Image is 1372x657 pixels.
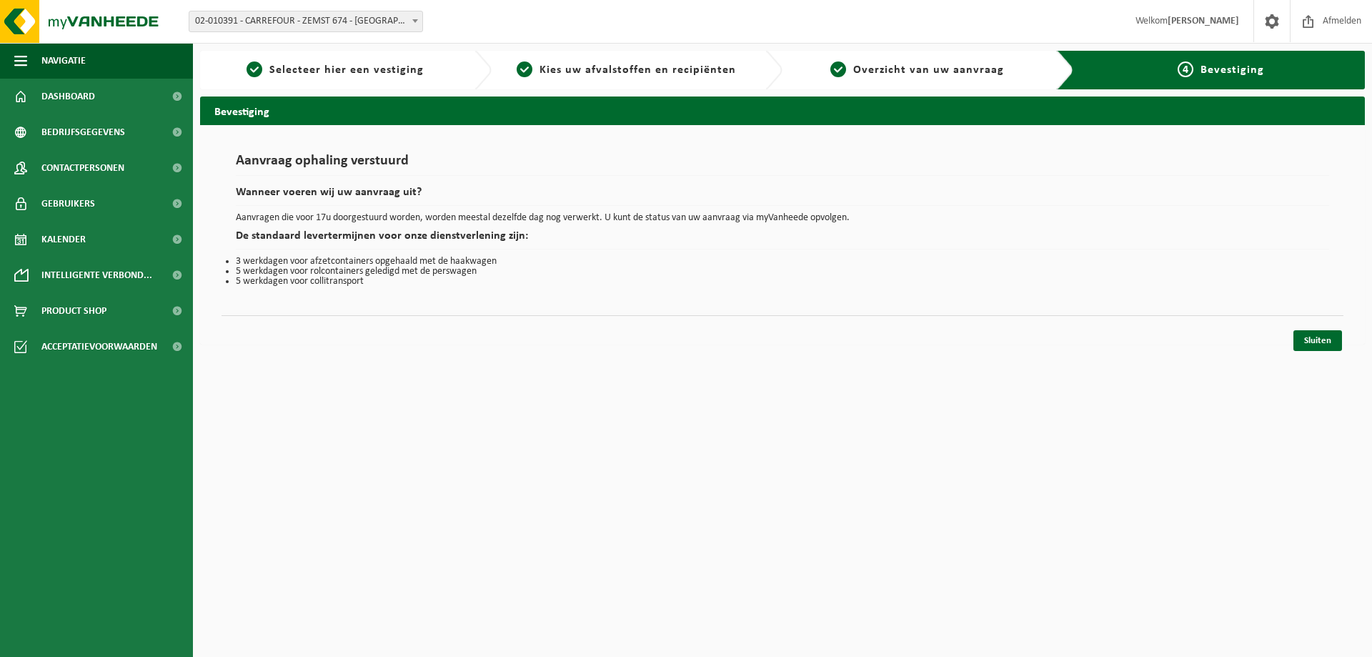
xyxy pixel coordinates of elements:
[236,187,1329,206] h2: Wanneer voeren wij uw aanvraag uit?
[41,222,86,257] span: Kalender
[236,213,1329,223] p: Aanvragen die voor 17u doorgestuurd worden, worden meestal dezelfde dag nog verwerkt. U kunt de s...
[207,61,463,79] a: 1Selecteer hier een vestiging
[1293,330,1342,351] a: Sluiten
[1168,16,1239,26] strong: [PERSON_NAME]
[790,61,1045,79] a: 3Overzicht van uw aanvraag
[41,150,124,186] span: Contactpersonen
[1200,64,1264,76] span: Bevestiging
[41,257,152,293] span: Intelligente verbond...
[236,277,1329,287] li: 5 werkdagen voor collitransport
[853,64,1004,76] span: Overzicht van uw aanvraag
[189,11,423,32] span: 02-010391 - CARREFOUR - ZEMST 674 - MECHELEN
[200,97,1365,124] h2: Bevestiging
[499,61,755,79] a: 2Kies uw afvalstoffen en recipiënten
[41,293,106,329] span: Product Shop
[269,64,424,76] span: Selecteer hier een vestiging
[41,114,125,150] span: Bedrijfsgegevens
[41,186,95,222] span: Gebruikers
[41,43,86,79] span: Navigatie
[236,257,1329,267] li: 3 werkdagen voor afzetcontainers opgehaald met de haakwagen
[247,61,262,77] span: 1
[1178,61,1193,77] span: 4
[236,267,1329,277] li: 5 werkdagen voor rolcontainers geledigd met de perswagen
[236,230,1329,250] h2: De standaard levertermijnen voor onze dienstverlening zijn:
[41,329,157,365] span: Acceptatievoorwaarden
[41,79,95,114] span: Dashboard
[236,154,1329,176] h1: Aanvraag ophaling verstuurd
[517,61,532,77] span: 2
[189,11,422,31] span: 02-010391 - CARREFOUR - ZEMST 674 - MECHELEN
[830,61,846,77] span: 3
[540,64,736,76] span: Kies uw afvalstoffen en recipiënten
